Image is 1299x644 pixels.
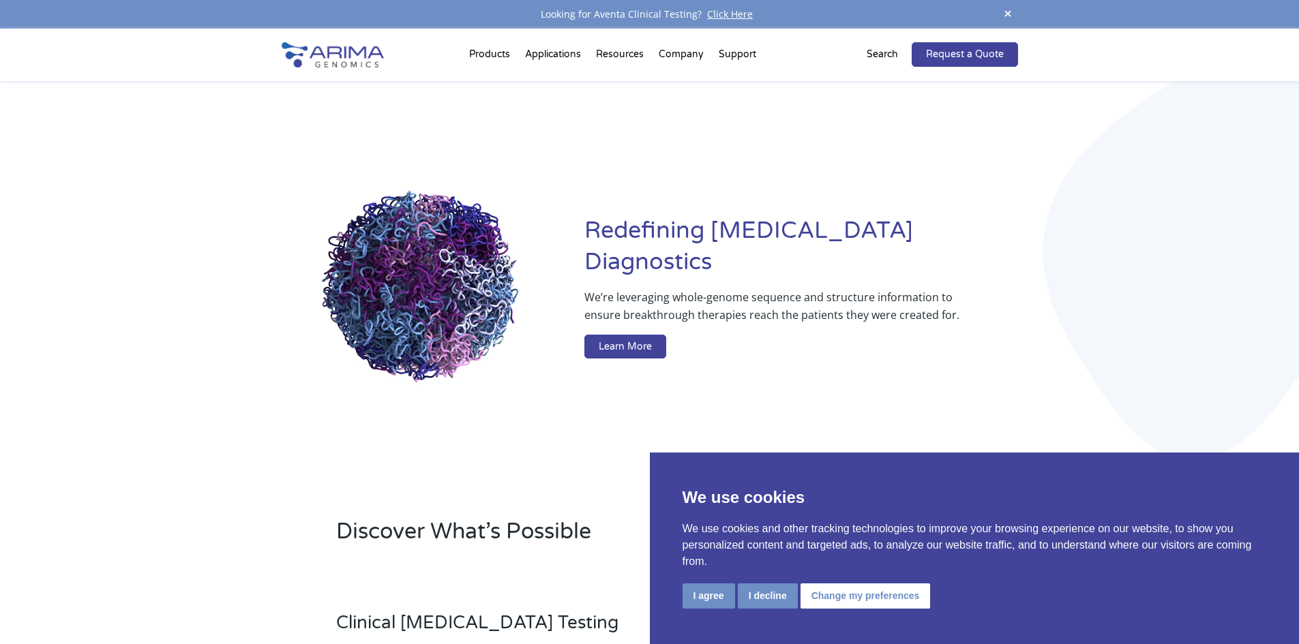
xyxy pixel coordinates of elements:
[282,5,1018,23] div: Looking for Aventa Clinical Testing?
[584,288,963,335] p: We’re leveraging whole-genome sequence and structure information to ensure breakthrough therapies...
[683,583,735,609] button: I agree
[702,7,758,20] a: Click Here
[336,517,824,557] h2: Discover What’s Possible
[912,42,1018,67] a: Request a Quote
[683,485,1267,510] p: We use cookies
[801,583,931,609] button: Change my preferences
[867,46,898,63] p: Search
[683,521,1267,570] p: We use cookies and other tracking technologies to improve your browsing experience on our website...
[738,583,798,609] button: I decline
[584,215,1017,288] h1: Redefining [MEDICAL_DATA] Diagnostics
[584,335,666,359] a: Learn More
[336,612,707,644] h3: Clinical [MEDICAL_DATA] Testing
[282,42,384,67] img: Arima-Genomics-logo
